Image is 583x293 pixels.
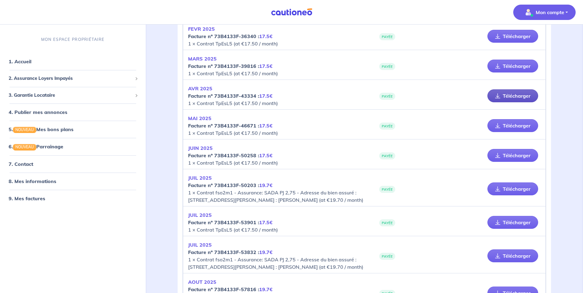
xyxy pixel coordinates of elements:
em: 19.7€ [259,182,273,188]
span: PAYÉE [379,186,395,193]
strong: Facture nº 73B4133F-57816 : [188,286,273,292]
div: 7. Contact [2,158,143,170]
div: 5.NOUVEAUMes bons plans [2,123,143,136]
span: 2. Assurance Loyers Impayés [9,75,132,82]
p: 1 × Contrat fso2m1 - Assurance: SADA PJ 2,75 - Adresse du bien assuré : [STREET_ADDRESS][PERSON_N... [188,241,364,271]
p: 1 × Contrat TpEsL5 (at €17.50 / month) [188,115,364,137]
a: 1. Accueil [9,59,31,65]
em: MAI 2025 [188,115,211,121]
p: 1 × Contrat TpEsL5 (at €17.50 / month) [188,85,364,107]
a: Télécharger [487,89,538,102]
a: Télécharger [487,30,538,43]
a: Télécharger [487,149,538,162]
a: 4. Publier mes annonces [9,109,67,115]
div: 8. Mes informations [2,175,143,187]
em: FEVR 2025 [188,26,215,32]
a: 7. Contact [9,161,33,167]
em: MARS 2025 [188,56,217,62]
em: 17.5€ [259,219,273,225]
em: 17.5€ [259,63,273,69]
p: 1 × Contrat TpEsL5 (at €17.50 / month) [188,211,364,233]
div: 1. Accueil [2,56,143,68]
a: Télécharger [487,216,538,229]
em: 17.5€ [259,33,273,39]
em: JUIL 2025 [188,175,212,181]
div: 4. Publier mes annonces [2,106,143,119]
a: 9. Mes factures [9,195,45,201]
a: Télécharger [487,119,538,132]
div: 9. Mes factures [2,192,143,205]
em: 19.7€ [259,249,273,255]
em: 17.5€ [259,93,273,99]
a: Télécharger [487,249,538,262]
p: 1 × Contrat fso2m1 - Assurance: SADA PJ 2,75 - Adresse du bien assuré : [STREET_ADDRESS][PERSON_N... [188,174,364,204]
span: PAYÉE [379,253,395,260]
a: 5.NOUVEAUMes bons plans [9,127,73,133]
em: AOUT 2025 [188,279,216,285]
strong: Facture nº 73B4133F-36340 : [188,33,273,39]
strong: Facture nº 73B4133F-53832 : [188,249,273,255]
strong: Facture nº 73B4133F-43334 : [188,93,273,99]
a: Télécharger [487,60,538,72]
button: illu_account_valid_menu.svgMon compte [513,5,576,20]
span: 3. Garantie Locataire [9,92,132,99]
em: JUIN 2025 [188,145,213,151]
span: PAYÉE [379,93,395,100]
span: PAYÉE [379,219,395,226]
em: JUIL 2025 [188,242,212,248]
img: illu_account_valid_menu.svg [523,7,533,17]
em: 17.5€ [259,123,273,129]
p: Mon compte [536,9,564,16]
a: Télécharger [487,182,538,195]
em: AVR 2025 [188,85,212,92]
em: JUIL 2025 [188,212,212,218]
a: 8. Mes informations [9,178,56,184]
div: 2. Assurance Loyers Impayés [2,73,143,85]
p: MON ESPACE PROPRIÉTAIRE [41,37,104,42]
strong: Facture nº 73B4133F-39816 : [188,63,273,69]
em: 17.5€ [259,152,273,158]
img: Cautioneo [269,8,315,16]
strong: Facture nº 73B4133F-53901 : [188,219,273,225]
p: 1 × Contrat TpEsL5 (at €17.50 / month) [188,25,364,47]
a: 6.NOUVEAUParrainage [9,144,63,150]
strong: Facture nº 73B4133F-50203 : [188,182,273,188]
strong: Facture nº 73B4133F-46671 : [188,123,273,129]
p: 1 × Contrat TpEsL5 (at €17.50 / month) [188,55,364,77]
span: PAYÉE [379,123,395,130]
em: 19.7€ [259,286,273,292]
div: 6.NOUVEAUParrainage [2,141,143,153]
span: PAYÉE [379,63,395,70]
span: PAYÉE [379,152,395,159]
span: PAYÉE [379,33,395,40]
p: 1 × Contrat TpEsL5 (at €17.50 / month) [188,144,364,166]
div: 3. Garantie Locataire [2,89,143,101]
strong: Facture nº 73B4133F-50258 : [188,152,273,158]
